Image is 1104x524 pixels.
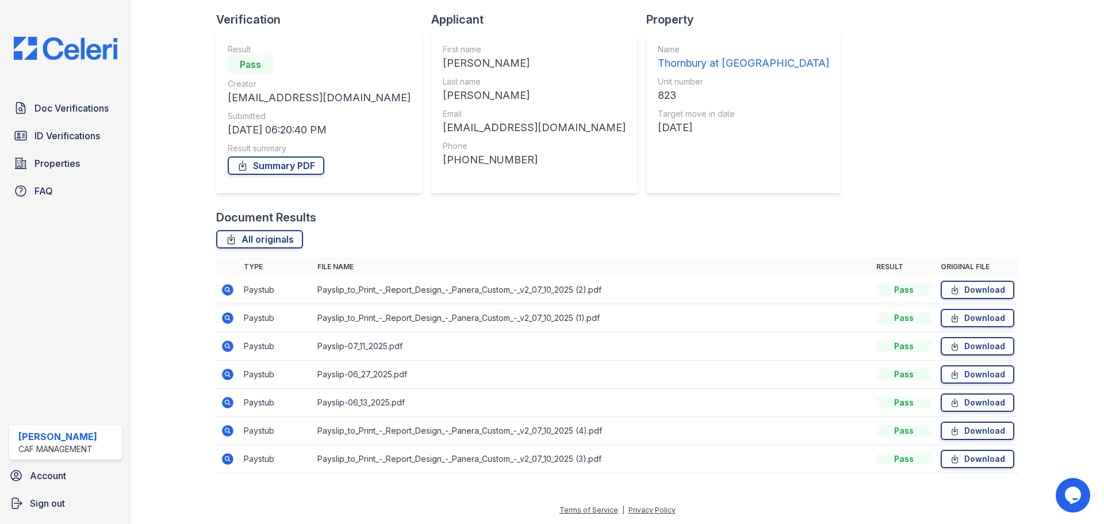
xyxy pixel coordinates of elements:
div: Pass [876,312,931,324]
a: Privacy Policy [628,506,676,514]
div: Pass [876,425,931,437]
div: Result summary [228,143,411,154]
a: Download [941,450,1014,468]
a: Download [941,365,1014,384]
a: Download [941,309,1014,327]
a: All originals [216,230,303,248]
a: Summary PDF [228,156,324,175]
a: FAQ [9,179,122,202]
th: Type [239,258,313,276]
div: Last name [443,76,626,87]
th: File name [313,258,872,276]
span: Sign out [30,496,65,510]
a: Download [941,337,1014,355]
td: Payslip_to_Print_-_Report_Design_-_Panera_Custom_-_v2_07_10_2025 (2).pdf [313,276,872,304]
a: Properties [9,152,122,175]
td: Paystub [239,389,313,417]
a: Download [941,422,1014,440]
a: Doc Verifications [9,97,122,120]
span: FAQ [34,184,53,198]
div: Unit number [658,76,829,87]
a: Sign out [5,492,126,515]
a: Download [941,393,1014,412]
div: [DATE] 06:20:40 PM [228,122,411,138]
div: First name [443,44,626,55]
td: Paystub [239,417,313,445]
div: Result [228,44,411,55]
th: Result [872,258,936,276]
img: CE_Logo_Blue-a8612792a0a2168367f1c8372b55b34899dd931a85d93a1a3d3e32e68fde9ad4.png [5,37,126,60]
td: Payslip_to_Print_-_Report_Design_-_Panera_Custom_-_v2_07_10_2025 (4).pdf [313,417,872,445]
div: Pass [876,341,931,352]
td: Paystub [239,276,313,304]
td: Payslip-06_27_2025.pdf [313,361,872,389]
div: Email [443,108,626,120]
div: CAF Management [18,443,97,455]
div: Pass [228,55,274,74]
div: Property [646,12,850,28]
div: | [622,506,624,514]
a: Download [941,281,1014,299]
div: Pass [876,397,931,408]
td: Paystub [239,332,313,361]
div: [EMAIL_ADDRESS][DOMAIN_NAME] [443,120,626,136]
div: Thornbury at [GEOGRAPHIC_DATA] [658,55,829,71]
div: Creator [228,78,411,90]
div: Pass [876,369,931,380]
div: Verification [216,12,431,28]
td: Payslip_to_Print_-_Report_Design_-_Panera_Custom_-_v2_07_10_2025 (1).pdf [313,304,872,332]
span: Properties [34,156,80,170]
span: Account [30,469,66,483]
div: [EMAIL_ADDRESS][DOMAIN_NAME] [228,90,411,106]
div: Pass [876,284,931,296]
iframe: chat widget [1056,478,1092,512]
span: ID Verifications [34,129,100,143]
td: Payslip_to_Print_-_Report_Design_-_Panera_Custom_-_v2_07_10_2025 (3).pdf [313,445,872,473]
th: Original file [936,258,1019,276]
div: Target move in date [658,108,829,120]
a: Terms of Service [559,506,618,514]
div: Pass [876,453,931,465]
td: Paystub [239,445,313,473]
div: Document Results [216,209,316,225]
td: Payslip-07_11_2025.pdf [313,332,872,361]
div: Submitted [228,110,411,122]
td: Paystub [239,361,313,389]
td: Paystub [239,304,313,332]
div: [PERSON_NAME] [443,55,626,71]
a: ID Verifications [9,124,122,147]
a: Name Thornbury at [GEOGRAPHIC_DATA] [658,44,829,71]
div: Name [658,44,829,55]
div: Applicant [431,12,646,28]
div: Phone [443,140,626,152]
div: [PHONE_NUMBER] [443,152,626,168]
span: Doc Verifications [34,101,109,115]
td: Payslip-06_13_2025.pdf [313,389,872,417]
div: [DATE] [658,120,829,136]
div: [PERSON_NAME] [18,430,97,443]
div: [PERSON_NAME] [443,87,626,104]
div: 823 [658,87,829,104]
a: Account [5,464,126,487]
